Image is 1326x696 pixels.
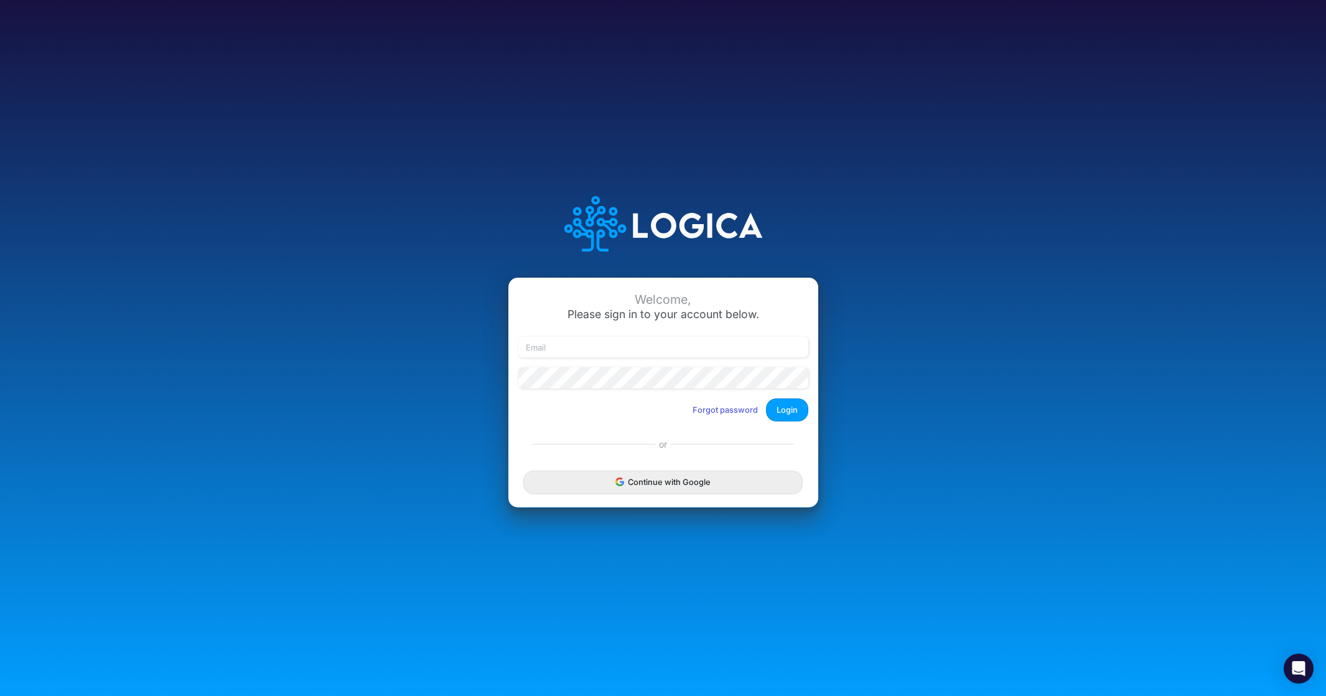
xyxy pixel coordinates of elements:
button: Continue with Google [523,471,802,494]
button: Login [766,398,808,421]
div: Open Intercom Messenger [1284,654,1314,684]
button: Forgot password [684,400,766,420]
span: Please sign in to your account below. [567,308,759,321]
div: Welcome, [518,293,808,307]
input: Email [518,337,808,358]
